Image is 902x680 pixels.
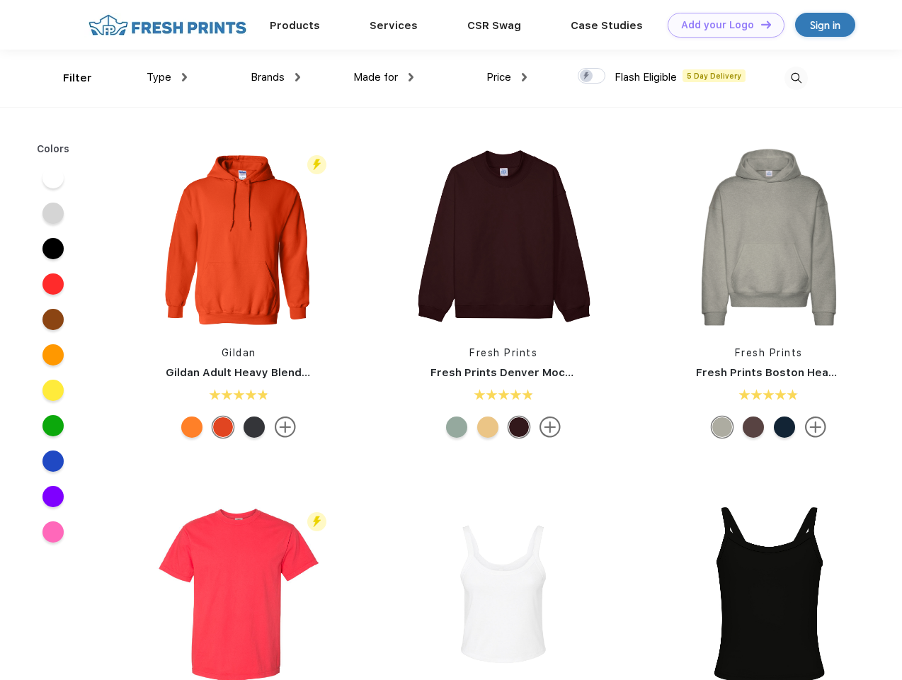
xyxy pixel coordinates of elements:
[212,416,234,438] div: Orange
[761,21,771,28] img: DT
[353,71,398,84] span: Made for
[615,71,677,84] span: Flash Eligible
[540,416,561,438] img: more.svg
[486,71,511,84] span: Price
[181,416,202,438] div: S Orange
[683,69,746,82] span: 5 Day Delivery
[735,347,803,358] a: Fresh Prints
[784,67,808,90] img: desktop_search.svg
[477,416,498,438] div: Bahama Yellow
[307,155,326,174] img: flash_active_toggle.svg
[805,416,826,438] img: more.svg
[810,17,840,33] div: Sign in
[182,73,187,81] img: dropdown.png
[446,416,467,438] div: Sage Green
[409,73,413,81] img: dropdown.png
[26,142,81,157] div: Colors
[295,73,300,81] img: dropdown.png
[166,366,475,379] a: Gildan Adult Heavy Blend 8 Oz. 50/50 Hooded Sweatshirt
[430,366,738,379] a: Fresh Prints Denver Mock Neck Heavyweight Sweatshirt
[222,347,256,358] a: Gildan
[508,416,530,438] div: Burgundy
[307,512,326,531] img: flash_active_toggle.svg
[681,19,754,31] div: Add your Logo
[251,71,285,84] span: Brands
[712,416,733,438] div: Heathered Grey
[743,416,764,438] div: Dark Chocolate
[244,416,265,438] div: Dark Heather
[84,13,251,38] img: fo%20logo%202.webp
[774,416,795,438] div: Navy
[275,416,296,438] img: more.svg
[270,19,320,32] a: Products
[144,143,333,331] img: func=resize&h=266
[409,143,598,331] img: func=resize&h=266
[675,143,863,331] img: func=resize&h=266
[147,71,171,84] span: Type
[63,70,92,86] div: Filter
[469,347,537,358] a: Fresh Prints
[522,73,527,81] img: dropdown.png
[795,13,855,37] a: Sign in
